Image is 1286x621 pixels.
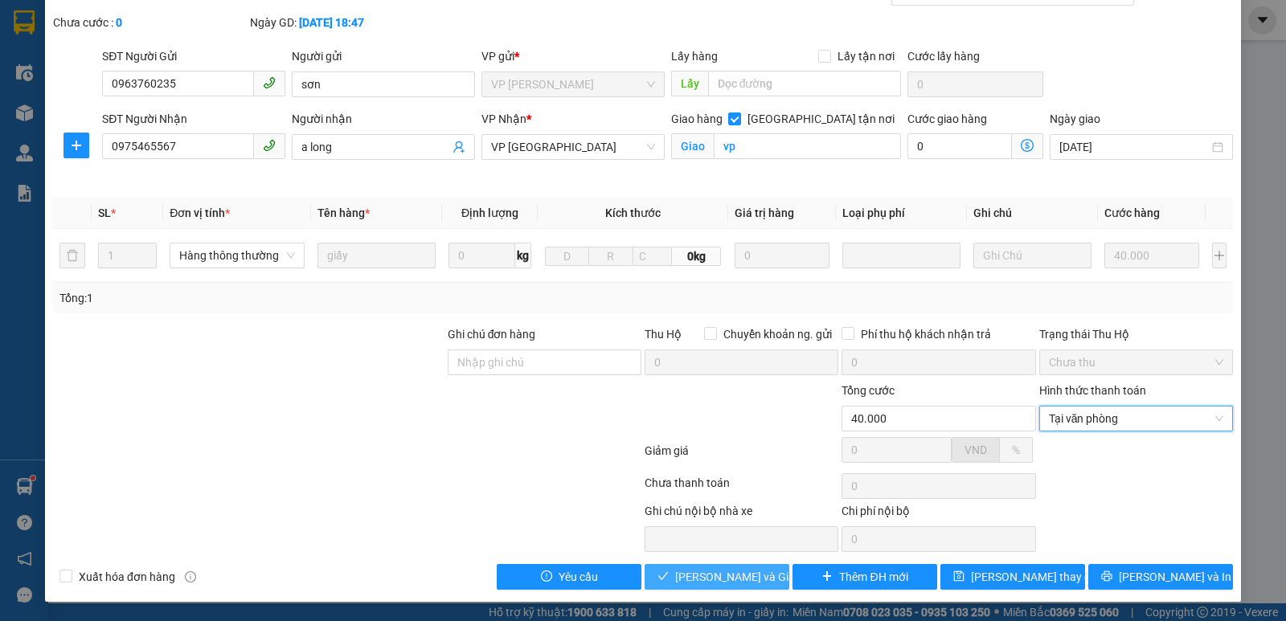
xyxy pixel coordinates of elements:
[515,243,531,268] span: kg
[907,112,987,125] label: Cước giao hàng
[1039,384,1146,397] label: Hình thức thanh toán
[317,243,436,268] input: VD: Bàn, Ghế
[59,243,85,268] button: delete
[491,72,655,96] span: VP NGỌC HỒI
[940,564,1085,590] button: save[PERSON_NAME] thay đổi
[1049,350,1223,374] span: Chưa thu
[643,442,840,470] div: Giảm giá
[263,76,276,89] span: phone
[643,474,840,502] div: Chưa thanh toán
[453,141,465,153] span: user-add
[102,47,285,65] div: SĐT Người Gửi
[854,325,997,343] span: Phí thu hộ khách nhận trả
[59,289,498,307] div: Tổng: 1
[971,568,1100,586] span: [PERSON_NAME] thay đổi
[1101,570,1112,583] span: printer
[179,243,295,268] span: Hàng thông thường
[605,206,661,219] span: Kích thước
[481,47,665,65] div: VP gửi
[250,14,444,31] div: Ngày GD:
[907,133,1012,159] input: Cước giao hàng
[481,112,526,125] span: VP Nhận
[299,16,364,29] b: [DATE] 18:47
[953,570,964,583] span: save
[645,328,682,341] span: Thu Hộ
[461,206,518,219] span: Định lượng
[63,133,89,158] button: plus
[1021,139,1034,152] span: dollar-circle
[545,247,589,266] input: D
[588,247,633,266] input: R
[1088,564,1233,590] button: printer[PERSON_NAME] và In
[735,243,829,268] input: 0
[263,139,276,152] span: phone
[1050,112,1100,125] label: Ngày giao
[821,570,833,583] span: plus
[292,110,475,128] div: Người nhận
[842,502,1035,526] div: Chi phí nội bộ
[448,349,641,375] input: Ghi chú đơn hàng
[116,16,122,29] b: 0
[1104,206,1160,219] span: Cước hàng
[672,247,721,266] span: 0kg
[72,568,182,586] span: Xuất hóa đơn hàng
[1039,325,1233,343] div: Trạng thái Thu Hộ
[559,568,598,586] span: Yêu cầu
[1059,138,1209,156] input: Ngày giao
[185,571,196,582] span: info-circle
[292,47,475,65] div: Người gửi
[170,206,230,219] span: Đơn vị tính
[671,50,718,63] span: Lấy hàng
[671,112,723,125] span: Giao hàng
[98,206,111,219] span: SL
[741,110,901,128] span: [GEOGRAPHIC_DATA] tận nơi
[675,568,829,586] span: [PERSON_NAME] và Giao hàng
[1104,243,1199,268] input: 0
[973,243,1091,268] input: Ghi Chú
[831,47,901,65] span: Lấy tận nơi
[1119,568,1231,586] span: [PERSON_NAME] và In
[839,568,907,586] span: Thêm ĐH mới
[1012,443,1020,456] span: %
[907,71,1043,97] input: Cước lấy hàng
[907,50,980,63] label: Cước lấy hàng
[657,570,669,583] span: check
[633,247,673,266] input: C
[645,502,838,526] div: Ghi chú nội bộ nhà xe
[967,198,1098,229] th: Ghi chú
[491,135,655,159] span: VP Cầu Yên Xuân
[735,206,794,219] span: Giá trị hàng
[53,14,247,31] div: Chưa cước :
[671,133,714,159] span: Giao
[836,198,967,229] th: Loại phụ phí
[1212,243,1227,268] button: plus
[317,206,370,219] span: Tên hàng
[714,133,902,159] input: Giao tận nơi
[671,71,708,96] span: Lấy
[448,328,536,341] label: Ghi chú đơn hàng
[717,325,838,343] span: Chuyển khoản ng. gửi
[645,564,789,590] button: check[PERSON_NAME] và Giao hàng
[964,443,987,456] span: VND
[541,570,552,583] span: exclamation-circle
[1049,407,1223,431] span: Tại văn phòng
[842,384,895,397] span: Tổng cước
[497,564,641,590] button: exclamation-circleYêu cầu
[708,71,902,96] input: Dọc đường
[64,139,88,152] span: plus
[102,110,285,128] div: SĐT Người Nhận
[792,564,937,590] button: plusThêm ĐH mới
